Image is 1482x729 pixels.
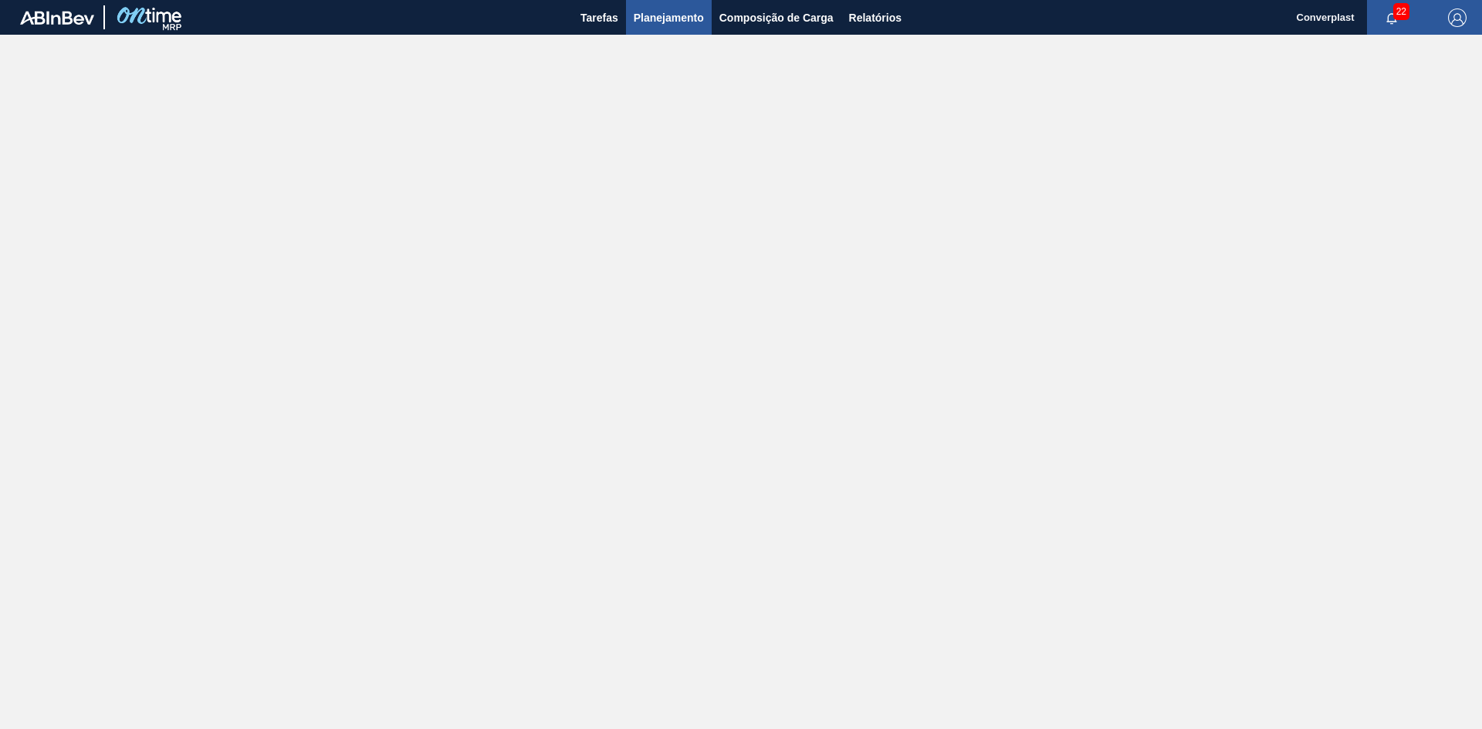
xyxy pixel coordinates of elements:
[1367,7,1416,29] button: Notificações
[580,8,618,27] span: Tarefas
[20,11,94,25] img: TNhmsLtSVTkK8tSr43FrP2fwEKptu5GPRR3wAAAABJRU5ErkJggg==
[1448,8,1467,27] img: Logout
[1393,3,1409,20] span: 22
[719,8,834,27] span: Composição de Carga
[634,8,704,27] span: Planejamento
[849,8,902,27] span: Relatórios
